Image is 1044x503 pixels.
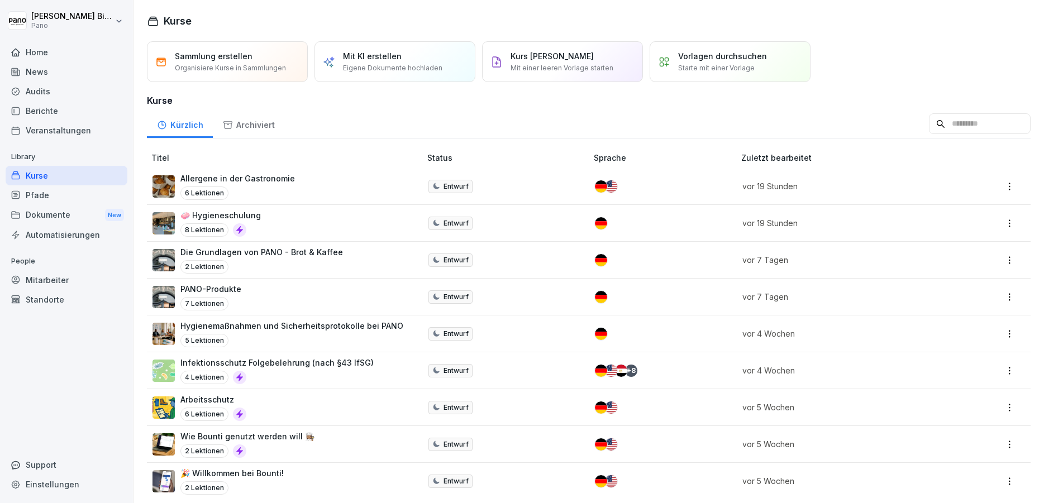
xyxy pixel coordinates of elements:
[6,252,127,270] p: People
[180,467,284,479] p: 🎉 Willkommen bei Bounti!
[742,401,943,413] p: vor 5 Wochen
[31,22,113,30] p: Pano
[180,186,228,200] p: 6 Lektionen
[152,175,175,198] img: z8wtq80pnbex65ovlopx9kse.png
[152,249,175,271] img: i5ku8huejusdnph52mw20wcr.png
[444,439,469,449] p: Entwurf
[343,50,402,62] p: Mit KI erstellen
[625,365,637,377] div: + 8
[605,365,617,377] img: us.svg
[444,366,469,376] p: Entwurf
[678,63,755,73] p: Starte mit einer Vorlage
[6,225,127,245] a: Automatisierungen
[180,481,228,495] p: 2 Lektionen
[6,455,127,475] div: Support
[595,328,607,340] img: de.svg
[742,475,943,487] p: vor 5 Wochen
[180,223,228,237] p: 8 Lektionen
[6,205,127,226] a: DokumenteNew
[152,286,175,308] img: i5ku8huejusdnph52mw20wcr.png
[151,152,423,164] p: Titel
[678,50,767,62] p: Vorlagen durchsuchen
[175,50,252,62] p: Sammlung erstellen
[6,62,127,82] a: News
[6,205,127,226] div: Dokumente
[427,152,589,164] p: Status
[595,401,607,414] img: de.svg
[595,365,607,377] img: de.svg
[6,166,127,185] a: Kurse
[152,360,175,382] img: tgff07aey9ahi6f4hltuk21p.png
[605,180,617,193] img: us.svg
[152,433,175,456] img: bqcw87wt3eaim098drrkbvff.png
[444,255,469,265] p: Entwurf
[6,475,127,494] a: Einstellungen
[595,291,607,303] img: de.svg
[741,152,956,164] p: Zuletzt bearbeitet
[444,292,469,302] p: Entwurf
[180,246,343,258] p: Die Grundlagen von PANO - Brot & Kaffee
[615,365,627,377] img: eg.svg
[180,394,246,405] p: Arbeitsschutz
[605,475,617,487] img: us.svg
[605,438,617,451] img: us.svg
[742,291,943,303] p: vor 7 Tagen
[605,401,617,414] img: us.svg
[444,403,469,413] p: Entwurf
[6,290,127,309] a: Standorte
[742,180,943,192] p: vor 19 Stunden
[6,42,127,62] a: Home
[6,270,127,290] a: Mitarbeiter
[742,217,943,229] p: vor 19 Stunden
[6,101,127,121] a: Berichte
[180,334,228,347] p: 5 Lektionen
[180,209,261,221] p: 🧼 Hygieneschulung
[180,260,228,274] p: 2 Lektionen
[180,357,374,368] p: Infektionsschutz Folgebelehrung (nach §43 IfSG)
[31,12,113,21] p: [PERSON_NAME] Bieg
[180,173,295,184] p: Allergene in der Gastronomie
[742,438,943,450] p: vor 5 Wochen
[6,82,127,101] a: Audits
[175,63,286,73] p: Organisiere Kurse in Sammlungen
[594,152,737,164] p: Sprache
[595,438,607,451] img: de.svg
[180,320,403,332] p: Hygienemaßnahmen und Sicherheitsprotokolle bei PANO
[742,365,943,376] p: vor 4 Wochen
[152,396,175,419] img: bgsrfyvhdm6180ponve2jajk.png
[213,109,284,138] a: Archiviert
[147,109,213,138] a: Kürzlich
[343,63,442,73] p: Eigene Dokumente hochladen
[164,13,192,28] h1: Kurse
[6,185,127,205] a: Pfade
[6,121,127,140] a: Veranstaltungen
[180,444,228,458] p: 2 Lektionen
[147,94,1031,107] h3: Kurse
[595,180,607,193] img: de.svg
[180,408,228,421] p: 6 Lektionen
[6,148,127,166] p: Library
[444,181,469,191] p: Entwurf
[180,371,228,384] p: 4 Lektionen
[180,297,228,310] p: 7 Lektionen
[152,470,175,492] img: b4eu0mai1tdt6ksd7nlke1so.png
[180,283,241,295] p: PANO-Produkte
[742,254,943,266] p: vor 7 Tagen
[595,217,607,229] img: de.svg
[105,209,124,222] div: New
[742,328,943,339] p: vor 4 Wochen
[595,475,607,487] img: de.svg
[511,50,594,62] p: Kurs [PERSON_NAME]
[152,323,175,345] img: hpselj1a0x6drsv8ua7zjtev.png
